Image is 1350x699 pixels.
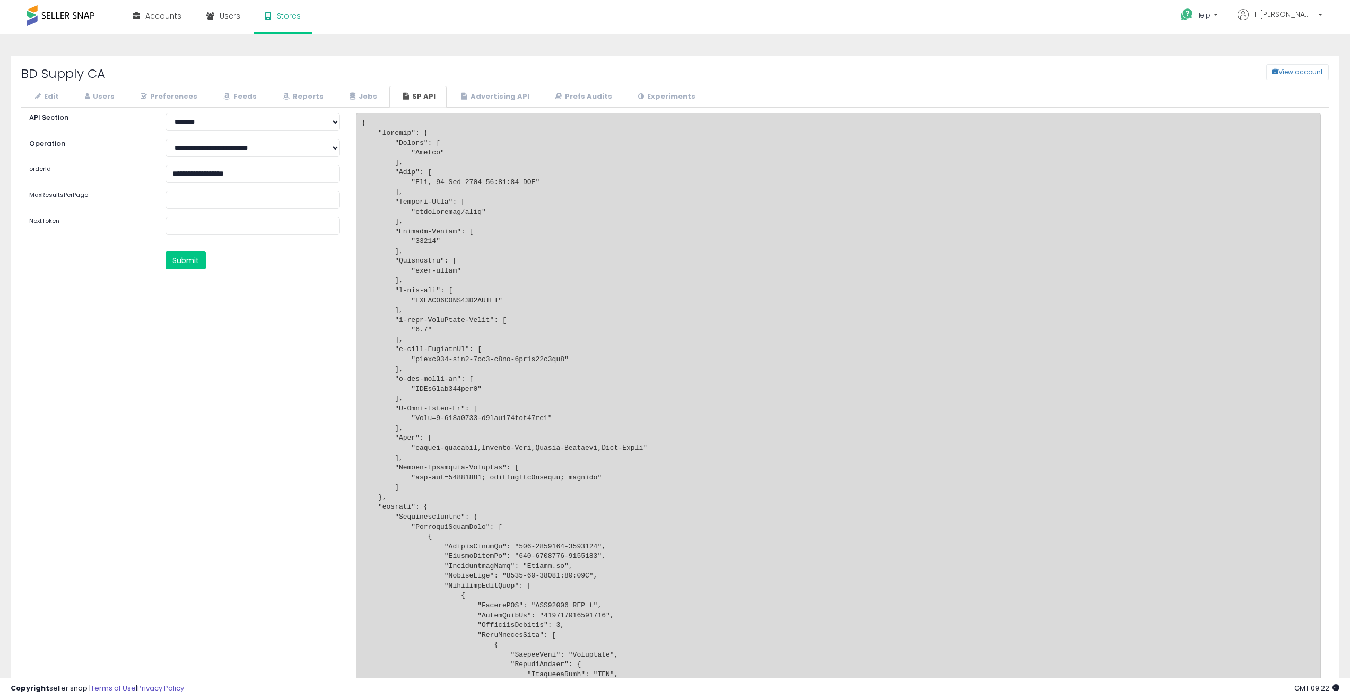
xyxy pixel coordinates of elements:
[21,139,158,149] label: Operation
[269,86,335,108] a: Reports
[542,86,623,108] a: Prefs Audits
[137,683,184,693] a: Privacy Policy
[21,113,158,123] label: API Section
[11,684,184,694] div: seller snap | |
[21,191,158,199] label: MaxResultsPerPage
[448,86,541,108] a: Advertising API
[220,11,240,21] span: Users
[71,86,126,108] a: Users
[1238,9,1322,33] a: Hi [PERSON_NAME]
[624,86,707,108] a: Experiments
[145,11,181,21] span: Accounts
[1251,9,1315,20] span: Hi [PERSON_NAME]
[1180,8,1194,21] i: Get Help
[21,165,158,173] label: orderId
[21,86,70,108] a: Edit
[166,251,206,269] button: Submit
[336,86,388,108] a: Jobs
[91,683,136,693] a: Terms of Use
[1196,11,1210,20] span: Help
[1294,683,1339,693] span: 2025-08-13 09:22 GMT
[1266,64,1329,80] button: View account
[127,86,208,108] a: Preferences
[1258,64,1274,80] a: View account
[210,86,268,108] a: Feeds
[13,67,565,81] h2: BD Supply CA
[21,217,158,225] label: NextToken
[11,683,49,693] strong: Copyright
[389,86,447,108] a: SP API
[277,11,301,21] span: Stores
